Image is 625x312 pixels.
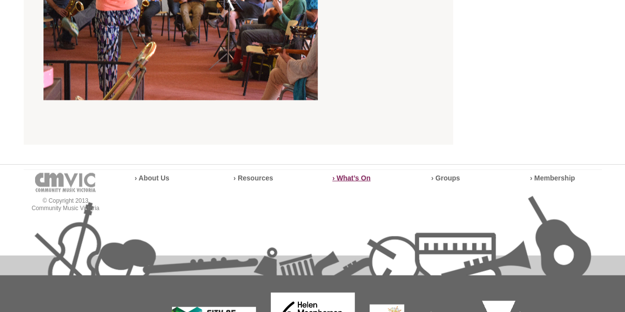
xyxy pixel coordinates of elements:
[234,174,273,182] a: › Resources
[24,197,108,212] p: © Copyright 2013 Community Music Victoria
[135,174,169,182] a: › About Us
[35,173,96,192] img: cmvic-logo-footer.png
[431,174,460,182] a: › Groups
[530,174,575,182] a: › Membership
[333,174,371,182] a: › What’s On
